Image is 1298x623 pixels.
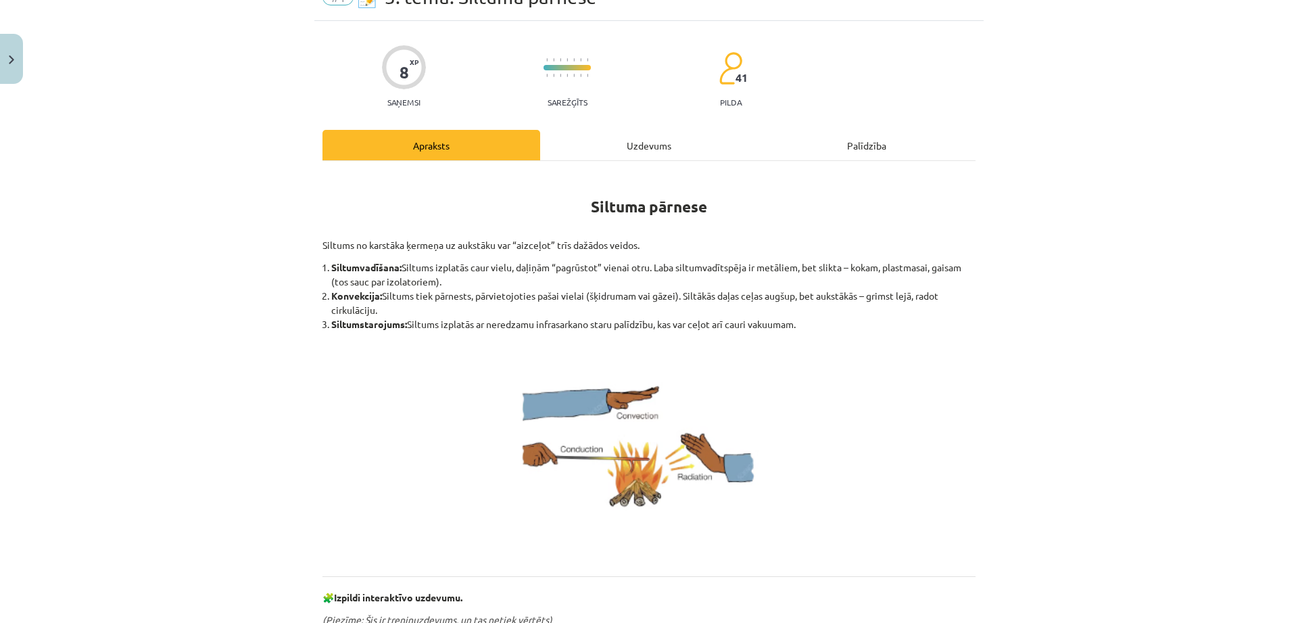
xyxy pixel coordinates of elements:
[334,591,462,603] strong: Izpildi interaktīvo uzdevumu.
[331,317,976,331] li: Siltums izplatās ar neredzamu infrasarkano staru palīdzību, kas var ceļot arī cauri vakuumam.
[719,51,742,85] img: students-c634bb4e5e11cddfef0936a35e636f08e4e9abd3cc4e673bd6f9a4125e45ecb1.svg
[553,74,554,77] img: icon-short-line-57e1e144782c952c97e751825c79c345078a6d821885a25fce030b3d8c18986b.svg
[720,97,742,107] p: pilda
[322,591,976,605] p: 🧩
[573,58,575,62] img: icon-short-line-57e1e144782c952c97e751825c79c345078a6d821885a25fce030b3d8c18986b.svg
[540,130,758,160] div: Uzdevums
[331,260,976,289] li: Siltums izplatās caur vielu, daļiņām “pagrūstot” vienai otru. Laba siltumvadītspēja ir metāliem, ...
[331,290,382,302] b: Konvekcija:
[382,97,426,107] p: Saņemsi
[736,72,748,84] span: 41
[758,130,976,160] div: Palīdzība
[546,74,548,77] img: icon-short-line-57e1e144782c952c97e751825c79c345078a6d821885a25fce030b3d8c18986b.svg
[331,289,976,317] li: Siltums tiek pārnests, pārvietojoties pašai vielai (šķidrumam vai gāzei). Siltākās daļas ceļas au...
[322,130,540,160] div: Apraksts
[548,97,587,107] p: Sarežģīts
[587,58,588,62] img: icon-short-line-57e1e144782c952c97e751825c79c345078a6d821885a25fce030b3d8c18986b.svg
[546,58,548,62] img: icon-short-line-57e1e144782c952c97e751825c79c345078a6d821885a25fce030b3d8c18986b.svg
[591,197,707,216] strong: Siltuma pārnese
[560,58,561,62] img: icon-short-line-57e1e144782c952c97e751825c79c345078a6d821885a25fce030b3d8c18986b.svg
[580,74,581,77] img: icon-short-line-57e1e144782c952c97e751825c79c345078a6d821885a25fce030b3d8c18986b.svg
[331,261,402,273] b: Siltumvadīšana:
[580,58,581,62] img: icon-short-line-57e1e144782c952c97e751825c79c345078a6d821885a25fce030b3d8c18986b.svg
[567,58,568,62] img: icon-short-line-57e1e144782c952c97e751825c79c345078a6d821885a25fce030b3d8c18986b.svg
[560,74,561,77] img: icon-short-line-57e1e144782c952c97e751825c79c345078a6d821885a25fce030b3d8c18986b.svg
[410,58,418,66] span: XP
[331,318,407,330] b: Siltumstarojums:
[573,74,575,77] img: icon-short-line-57e1e144782c952c97e751825c79c345078a6d821885a25fce030b3d8c18986b.svg
[322,238,976,252] p: Siltums no karstāka ķermeņa uz aukstāku var “aizceļot” trīs dažādos veidos.
[400,63,409,82] div: 8
[567,74,568,77] img: icon-short-line-57e1e144782c952c97e751825c79c345078a6d821885a25fce030b3d8c18986b.svg
[553,58,554,62] img: icon-short-line-57e1e144782c952c97e751825c79c345078a6d821885a25fce030b3d8c18986b.svg
[9,55,14,64] img: icon-close-lesson-0947bae3869378f0d4975bcd49f059093ad1ed9edebbc8119c70593378902aed.svg
[587,74,588,77] img: icon-short-line-57e1e144782c952c97e751825c79c345078a6d821885a25fce030b3d8c18986b.svg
